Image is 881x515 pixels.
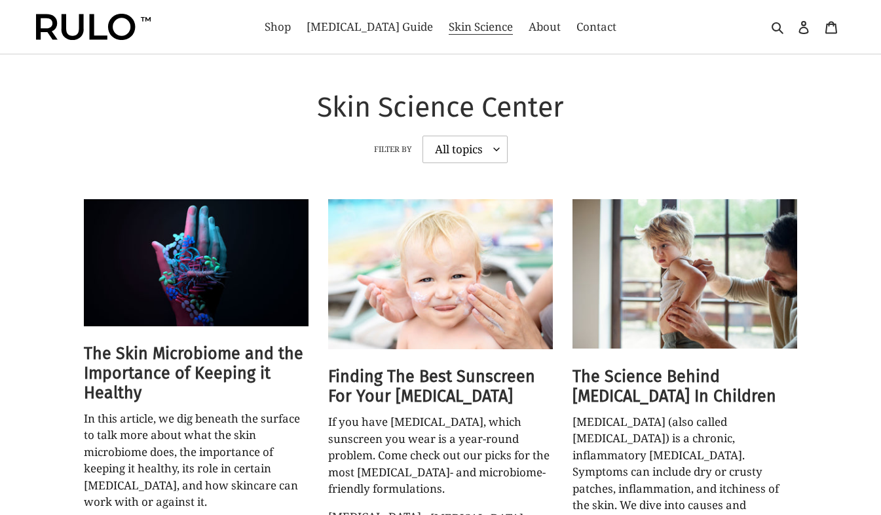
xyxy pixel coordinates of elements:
a: Shop [258,16,297,37]
a: Skin Science [442,16,519,37]
a: About [522,16,567,37]
span: In this article, we dig beneath the surface to talk more about what the skin microbiome does, the... [84,411,300,510]
a: The Skin Microbiome and the Importance of Keeping it Healthy [84,199,309,403]
h2: The Science Behind [MEDICAL_DATA] In Children [572,367,797,406]
img: Rulo™ Skin [36,14,151,40]
label: Filter by [374,143,412,155]
span: About [529,19,561,35]
span: If you have [MEDICAL_DATA], which sunscreen you wear is a year-round problem. Come check out our ... [328,414,550,496]
a: The Science Behind [MEDICAL_DATA] In Children [572,199,797,406]
span: Shop [265,19,291,35]
a: Finding The Best Sunscreen For Your [MEDICAL_DATA] [328,199,553,406]
span: Contact [576,19,616,35]
h2: Finding The Best Sunscreen For Your [MEDICAL_DATA] [328,367,553,406]
a: Contact [570,16,623,37]
span: [MEDICAL_DATA] Guide [307,19,433,35]
a: [MEDICAL_DATA] Guide [300,16,440,37]
h2: The Skin Microbiome and the Importance of Keeping it Healthy [84,344,309,403]
h1: Skin Science Center [84,90,798,124]
span: Skin Science [449,19,513,35]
